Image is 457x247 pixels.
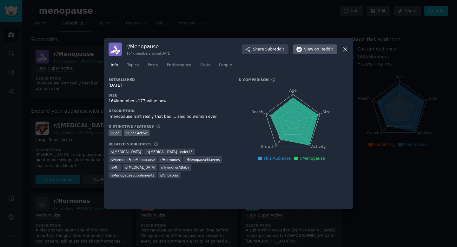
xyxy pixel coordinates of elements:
span: Performance [167,63,191,68]
a: Topics [125,60,141,73]
span: r/Menopause [300,156,325,161]
div: 164k members, 177 online now [109,98,228,104]
span: r/ IVFbabies [160,173,179,177]
tspan: Reach [251,110,263,114]
a: Info [109,60,120,73]
tspan: Activity [311,145,326,149]
div: Super Active [124,130,150,136]
button: Viewon Reddit [293,44,337,55]
a: People [217,60,234,73]
h3: Distinctive Features [109,124,154,129]
span: Info [111,63,118,68]
h3: Description [109,109,228,113]
span: View [304,47,333,52]
span: Stats [200,63,210,68]
span: People [219,63,232,68]
span: Topics [127,63,139,68]
h3: r/ Menopause [126,43,171,50]
img: Menopause [109,43,122,56]
span: r/ HormoneFreeMenopause [111,157,155,162]
tspan: Age [289,88,297,93]
div: Huge [109,130,122,136]
span: Share [253,47,284,52]
a: Stats [198,60,212,73]
span: This Audience [263,156,291,161]
tspan: Size [322,110,330,114]
span: r/ [MEDICAL_DATA]_under45 [147,150,193,154]
div: [DATE] [109,83,228,89]
span: r/ MenopauseMavens [185,157,220,162]
span: Subreddit [265,47,284,52]
span: r/ Hormones [160,157,180,162]
span: Posts [148,63,158,68]
span: r/ MenopauseSupplements [111,173,154,177]
tspan: Growth [261,145,275,149]
div: 164k members since [DATE] [126,51,171,56]
a: Posts [145,60,160,73]
span: r/ [MEDICAL_DATA] [125,165,156,170]
h3: Established [109,77,228,82]
a: Performance [164,60,194,73]
span: r/ [MEDICAL_DATA] [111,150,141,154]
div: 'menopause isn't really that bad'... said no woman ever. [109,114,228,120]
span: on Reddit [315,47,333,52]
span: r/ TryingForABaby [161,165,189,170]
h3: Size [109,93,228,97]
button: ShareSubreddit [242,44,288,55]
h3: In Comparison [237,77,269,82]
h3: Related Subreddits [109,142,152,146]
span: r/ MtF [111,165,119,170]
